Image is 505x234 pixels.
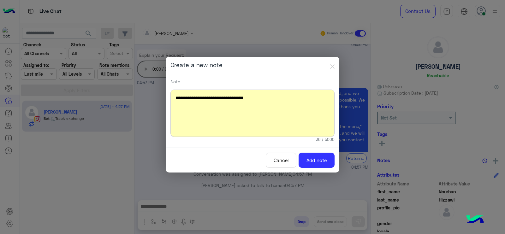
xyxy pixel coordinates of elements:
img: hulul-logo.png [464,209,486,231]
button: Cancel [266,153,296,168]
small: 36 / 5000 [316,137,335,143]
img: close [330,64,335,69]
h5: Create a new note [170,61,223,69]
p: Note [170,78,335,85]
button: Add note [299,153,335,168]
